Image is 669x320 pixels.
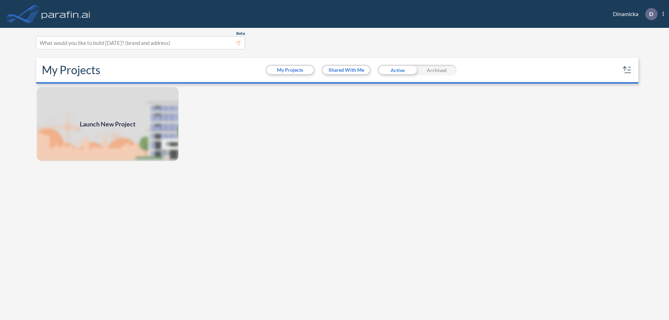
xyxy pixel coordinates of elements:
[622,64,633,76] button: sort
[236,31,245,36] span: Beta
[602,8,664,20] div: Dinamicka
[36,86,179,162] a: Launch New Project
[323,66,370,74] button: Shared With Me
[80,119,136,129] span: Launch New Project
[42,63,100,77] h2: My Projects
[36,86,179,162] img: add
[649,11,653,17] p: D
[40,7,92,21] img: logo
[417,65,456,75] div: Archived
[267,66,314,74] button: My Projects
[378,65,417,75] div: Active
